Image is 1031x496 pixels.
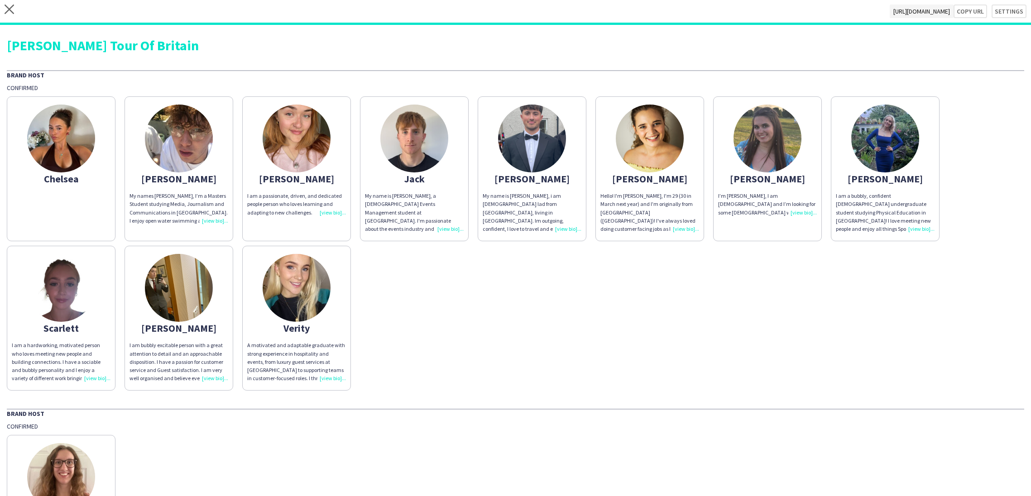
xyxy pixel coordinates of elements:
[12,341,110,382] div: I am a hardworking, motivated person who loves meeting new people and building connections. I hav...
[836,192,935,233] div: I am a bubbly, confident [DEMOGRAPHIC_DATA] undergraduate student studying Physical Education in ...
[145,254,213,322] img: thumb-1e4fd63c-67e7-4da4-87d0-8026ff360dfe.jpg
[718,192,817,217] div: I’m [PERSON_NAME], I am [DEMOGRAPHIC_DATA] and I’m looking for some [DEMOGRAPHIC_DATA] work.
[27,254,95,322] img: thumb-689db81293fc7.jpeg
[890,5,954,18] span: [URL][DOMAIN_NAME]
[600,175,699,183] div: [PERSON_NAME]
[263,254,331,322] img: thumb-689f31bc60211.jpeg
[129,175,228,183] div: [PERSON_NAME]
[851,105,919,172] img: thumb-689ca63dc304d.jpeg
[483,175,581,183] div: [PERSON_NAME]
[954,5,987,18] button: Copy url
[600,192,699,233] div: Hello! I'm [PERSON_NAME], I'm 29 (30 in March next year) and I'm originally from [GEOGRAPHIC_DATA...
[616,105,684,172] img: thumb-5d3ed6b73861b.jpg
[380,105,448,172] img: thumb-689df0de75a25.jpg
[129,324,228,332] div: [PERSON_NAME]
[992,5,1026,18] button: Settings
[12,324,110,332] div: Scarlett
[483,192,581,233] div: My name is [PERSON_NAME], i am [DEMOGRAPHIC_DATA] lad from [GEOGRAPHIC_DATA], living in [GEOGRAPH...
[263,105,331,172] img: thumb-689f08d1e8f4b.jpeg
[247,175,346,183] div: [PERSON_NAME]
[12,175,110,183] div: Chelsea
[365,192,464,233] div: My name is [PERSON_NAME], a [DEMOGRAPHIC_DATA] Events Management student at [GEOGRAPHIC_DATA]. I'...
[247,324,346,332] div: Verity
[498,105,566,172] img: thumb-689de7bb1cfe5.png
[836,175,935,183] div: [PERSON_NAME]
[247,192,346,217] div: I am a passionate, driven, and dedicated people person who loves learning and adapting to new cha...
[734,105,801,172] img: thumb-689f152c08a4b.jpeg
[7,38,1024,52] div: [PERSON_NAME] Tour Of Britain
[7,70,1024,79] div: Brand Host
[7,409,1024,418] div: Brand Host
[129,341,228,382] div: I am bubbly excitable person with a great attention to detail and an approachable disposition. I ...
[7,422,1024,430] div: Confirmed
[7,84,1024,92] div: Confirmed
[247,341,346,382] div: A motivated and adaptable graduate with strong experience in hospitality and events, from luxury ...
[27,105,95,172] img: thumb-689fc6a22d3bf.jpeg
[129,192,228,225] div: My names [PERSON_NAME], I’m a Masters Student studying Media, Journalism and Communications in [G...
[145,105,213,172] img: thumb-630e993fd76b2.jpeg
[718,175,817,183] div: [PERSON_NAME]
[365,175,464,183] div: Jack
